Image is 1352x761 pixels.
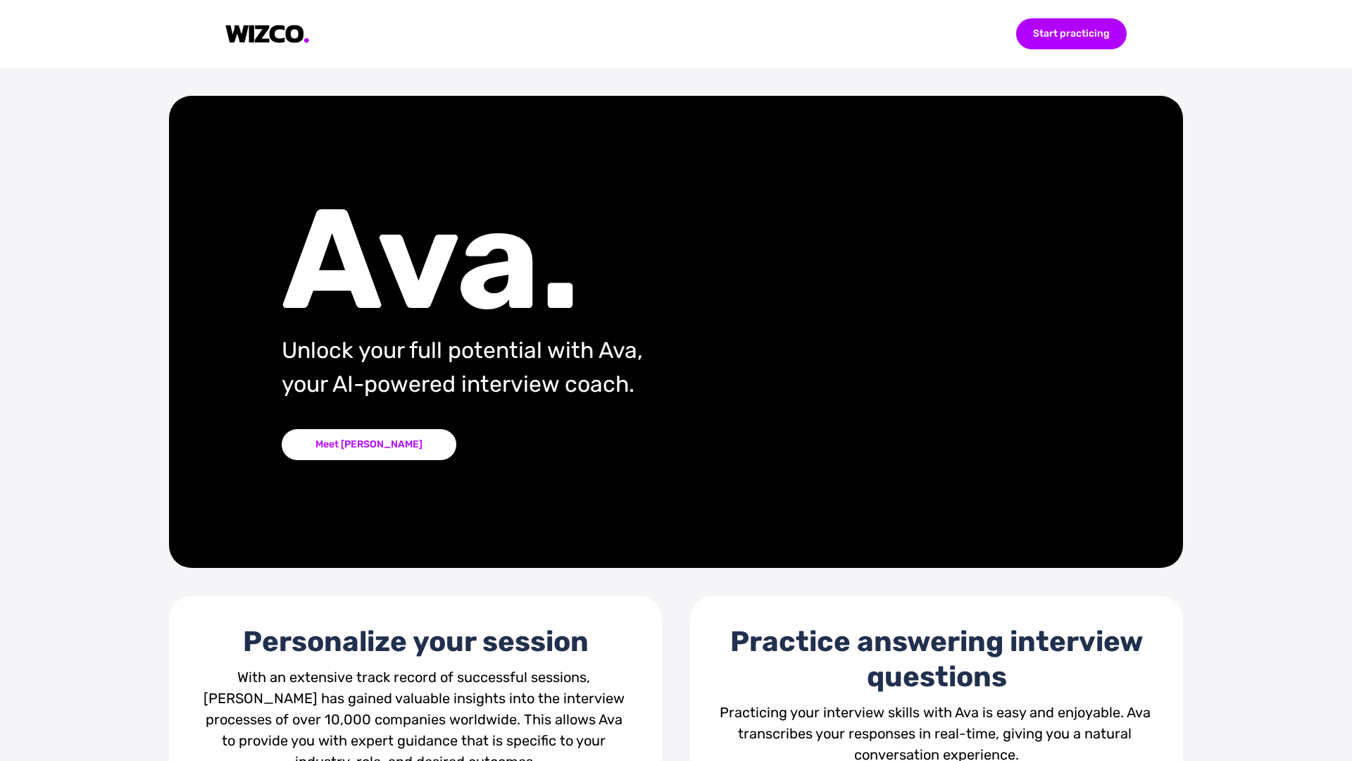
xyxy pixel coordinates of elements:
div: Meet [PERSON_NAME] [282,429,456,460]
div: Start practicing [1016,18,1127,49]
div: Unlock your full potential with Ava, your AI-powered interview coach. [282,333,767,401]
img: logo [225,25,310,44]
div: Practice answering interview questions [718,624,1155,695]
div: Ava. [282,204,767,316]
div: Personalize your session [197,624,634,660]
